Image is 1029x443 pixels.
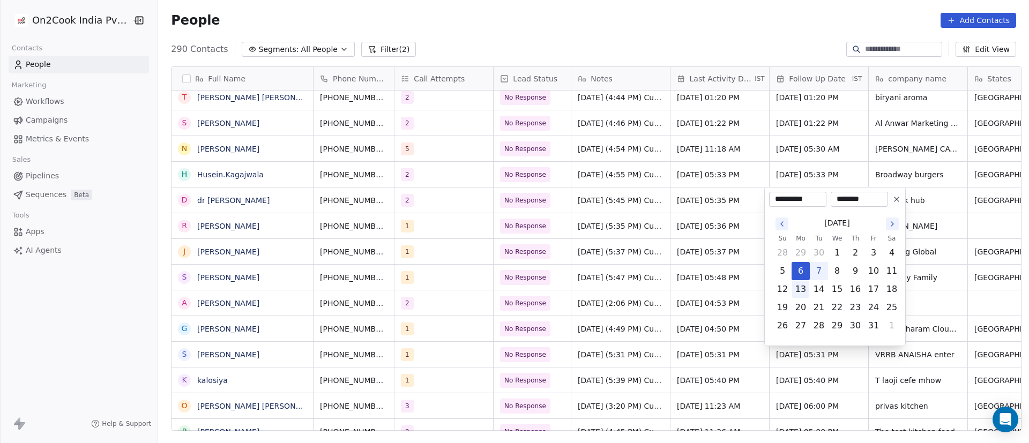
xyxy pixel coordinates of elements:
[829,244,846,261] button: Wednesday, October 1st, 2025
[774,299,791,316] button: Sunday, October 19th, 2025
[810,299,827,316] button: Tuesday, October 21st, 2025
[883,262,900,280] button: Saturday, October 11th, 2025
[792,244,809,261] button: Monday, September 29th, 2025
[865,262,882,280] button: Friday, October 10th, 2025
[810,281,827,298] button: Tuesday, October 14th, 2025
[847,244,864,261] button: Thursday, October 2nd, 2025
[883,244,900,261] button: Saturday, October 4th, 2025
[792,281,809,298] button: Monday, October 13th, 2025
[865,299,882,316] button: Friday, October 24th, 2025
[810,317,827,334] button: Tuesday, October 28th, 2025
[776,217,788,230] button: Go to the Previous Month
[829,281,846,298] button: Wednesday, October 15th, 2025
[773,233,792,244] th: Sunday
[774,281,791,298] button: Sunday, October 12th, 2025
[865,244,882,261] button: Friday, October 3rd, 2025
[828,233,846,244] th: Wednesday
[774,262,791,280] button: Sunday, October 5th, 2025
[886,217,899,230] button: Go to the Next Month
[846,233,864,244] th: Thursday
[773,233,901,335] table: October 2025
[792,299,809,316] button: Monday, October 20th, 2025
[883,233,901,244] th: Saturday
[829,317,846,334] button: Wednesday, October 29th, 2025
[774,317,791,334] button: Sunday, October 26th, 2025
[865,317,882,334] button: Friday, October 31st, 2025
[829,299,846,316] button: Wednesday, October 22nd, 2025
[810,262,827,280] button: Today, Tuesday, October 7th, 2025
[847,262,864,280] button: Thursday, October 9th, 2025
[774,244,791,261] button: Sunday, September 28th, 2025
[829,262,846,280] button: Wednesday, October 8th, 2025
[847,281,864,298] button: Thursday, October 16th, 2025
[792,262,809,280] button: Monday, October 6th, 2025, selected
[847,299,864,316] button: Thursday, October 23rd, 2025
[883,299,900,316] button: Saturday, October 25th, 2025
[810,244,827,261] button: Tuesday, September 30th, 2025
[792,233,810,244] th: Monday
[864,233,883,244] th: Friday
[865,281,882,298] button: Friday, October 17th, 2025
[883,317,900,334] button: Saturday, November 1st, 2025
[824,217,849,229] span: [DATE]
[810,233,828,244] th: Tuesday
[883,281,900,298] button: Saturday, October 18th, 2025
[847,317,864,334] button: Thursday, October 30th, 2025
[792,317,809,334] button: Monday, October 27th, 2025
